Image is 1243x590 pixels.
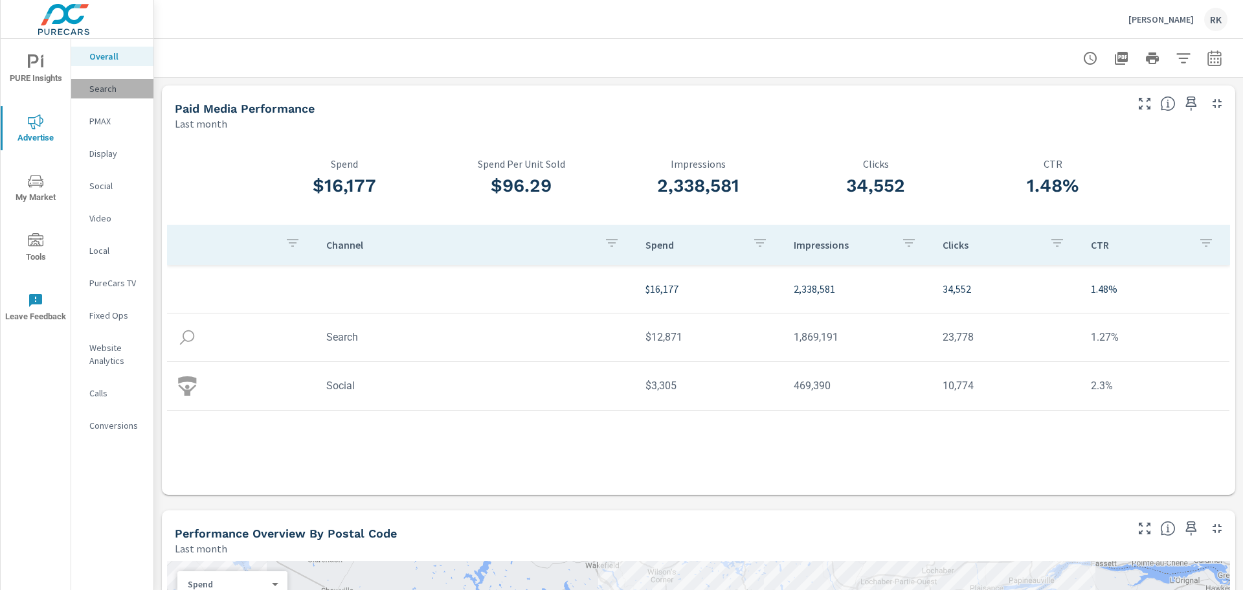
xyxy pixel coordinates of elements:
img: icon-social.svg [177,376,197,396]
div: PMAX [71,111,153,131]
p: Channel [326,238,594,251]
h3: 34,552 [787,175,965,197]
td: $12,871 [635,321,784,354]
p: 1.48% [1091,281,1219,297]
p: Last month [175,116,227,131]
img: icon-search.svg [177,328,197,347]
button: "Export Report to PDF" [1108,45,1134,71]
td: 1,869,191 [783,321,932,354]
td: 469,390 [783,369,932,402]
h5: Performance Overview By Postal Code [175,527,397,540]
p: Impressions [794,238,891,251]
p: Display [89,147,143,160]
button: Minimize Widget [1207,93,1227,114]
div: PureCars TV [71,273,153,293]
p: 34,552 [943,281,1071,297]
button: Select Date Range [1202,45,1227,71]
p: $16,177 [645,281,774,297]
button: Make Fullscreen [1134,93,1155,114]
div: Video [71,209,153,228]
td: 23,778 [932,321,1081,354]
p: Impressions [610,158,787,170]
button: Minimize Widget [1207,518,1227,539]
p: Local [89,244,143,257]
div: Overall [71,47,153,66]
div: Social [71,176,153,196]
p: Fixed Ops [89,309,143,322]
div: nav menu [1,39,71,337]
h3: $16,177 [256,175,433,197]
p: 2,338,581 [794,281,922,297]
p: [PERSON_NAME] [1128,14,1194,25]
div: Local [71,241,153,260]
div: RK [1204,8,1227,31]
p: PMAX [89,115,143,128]
td: 2.3% [1081,369,1229,402]
span: Tools [5,233,67,265]
span: Understand performance data by postal code. Individual postal codes can be selected and expanded ... [1160,521,1176,536]
p: Spend [256,158,433,170]
span: My Market [5,174,67,205]
p: CTR [1091,238,1188,251]
p: Spend [645,238,743,251]
p: Spend Per Unit Sold [433,158,610,170]
span: Understand performance metrics over the selected time range. [1160,96,1176,111]
span: Leave Feedback [5,293,67,324]
p: Spend [188,578,267,590]
h3: 2,338,581 [610,175,787,197]
p: Conversions [89,419,143,432]
button: Make Fullscreen [1134,518,1155,539]
span: Save this to your personalized report [1181,93,1202,114]
div: Conversions [71,416,153,435]
h3: 1.48% [965,175,1142,197]
p: CTR [965,158,1142,170]
div: Fixed Ops [71,306,153,325]
span: Advertise [5,114,67,146]
span: PURE Insights [5,54,67,86]
p: Clicks [787,158,965,170]
p: Website Analytics [89,341,143,367]
h3: $96.29 [433,175,610,197]
td: 1.27% [1081,321,1229,354]
p: Overall [89,50,143,63]
h5: Paid Media Performance [175,102,315,115]
div: Calls [71,383,153,403]
p: PureCars TV [89,277,143,289]
p: Search [89,82,143,95]
button: Print Report [1139,45,1165,71]
div: Search [71,79,153,98]
td: Social [316,369,635,402]
div: Website Analytics [71,338,153,370]
p: Video [89,212,143,225]
td: 10,774 [932,369,1081,402]
p: Last month [175,541,227,556]
p: Calls [89,387,143,400]
div: Display [71,144,153,163]
p: Clicks [943,238,1040,251]
button: Apply Filters [1170,45,1196,71]
td: $3,305 [635,369,784,402]
td: Search [316,321,635,354]
span: Save this to your personalized report [1181,518,1202,539]
p: Social [89,179,143,192]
